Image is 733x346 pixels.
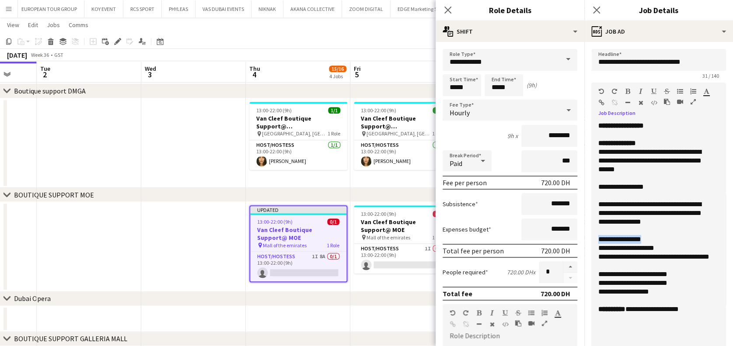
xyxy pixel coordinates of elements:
[476,309,482,316] button: Bold
[664,98,670,105] button: Paste as plain text
[443,200,478,208] label: Subsistence
[638,99,644,106] button: Clear Formatting
[14,0,84,17] button: EUROPEAN TOUR GROUP
[329,66,346,72] span: 15/16
[256,107,292,114] span: 13:00-22:00 (9h)
[541,289,570,298] div: 720.00 DH
[555,309,561,316] button: Text Color
[541,178,570,187] div: 720.00 DH
[123,0,162,17] button: RCS SPORT
[651,88,657,95] button: Underline
[476,321,482,328] button: Horizontal Line
[250,252,346,281] app-card-role: Host/Hostess1I8A0/113:00-22:00 (9h)
[65,19,92,31] a: Comms
[40,65,50,73] span: Tue
[366,130,432,137] span: [GEOGRAPHIC_DATA], [GEOGRAPHIC_DATA]
[584,4,733,16] h3: Job Details
[507,132,518,140] div: 9h x
[677,98,683,105] button: Insert video
[598,99,604,106] button: Insert Link
[690,88,696,95] button: Ordered List
[443,289,472,298] div: Total fee
[432,130,445,137] span: 1 Role
[584,21,733,42] div: Job Ad
[651,99,657,106] button: HTML Code
[29,52,51,58] span: Week 36
[328,130,340,137] span: 1 Role
[507,268,535,276] div: 720.00 DH x
[354,65,361,73] span: Fri
[703,88,709,95] button: Text Color
[353,69,361,80] span: 5
[541,246,570,255] div: 720.00 DH
[39,69,50,80] span: 2
[361,107,396,114] span: 13:00-22:00 (9h)
[527,81,537,89] div: (9h)
[433,107,445,114] span: 1/1
[515,309,521,316] button: Strikethrough
[327,218,339,225] span: 0/1
[14,334,127,343] div: BOUTIQUE SUPPORT GALLERIA MALL
[3,19,23,31] a: View
[450,309,456,316] button: Undo
[251,0,283,17] button: NIKNAK
[7,51,27,59] div: [DATE]
[249,205,347,282] app-job-card: Updated13:00-22:00 (9h)0/1Van Cleef Boutique Support@ MOE Mall of the emirates1 RoleHost/Hostess1...
[262,130,328,137] span: [GEOGRAPHIC_DATA], [GEOGRAPHIC_DATA]
[249,65,260,73] span: Thu
[366,234,410,241] span: Mall of the emirates
[249,140,347,170] app-card-role: Host/Hostess1/113:00-22:00 (9h)[PERSON_NAME]
[354,140,452,170] app-card-role: Host/Hostess1/113:00-22:00 (9h)[PERSON_NAME]
[145,65,156,73] span: Wed
[690,98,696,105] button: Fullscreen
[249,102,347,170] app-job-card: 13:00-22:00 (9h)1/1Van Cleef Boutique Support@ [GEOGRAPHIC_DATA] [GEOGRAPHIC_DATA], [GEOGRAPHIC_D...
[443,225,491,233] label: Expenses budget
[14,294,51,303] div: Dubai Opera
[528,309,534,316] button: Unordered List
[541,320,548,327] button: Fullscreen
[329,73,346,80] div: 4 Jobs
[541,309,548,316] button: Ordered List
[328,107,340,114] span: 1/1
[638,88,644,95] button: Italic
[502,309,508,316] button: Underline
[14,86,86,95] div: Boutique support DMGA
[391,0,458,17] button: EDGE Marketing Service
[677,88,683,95] button: Unordered List
[625,99,631,106] button: Horizontal Line
[443,268,488,276] label: People required
[463,309,469,316] button: Redo
[432,234,445,241] span: 1 Role
[664,88,670,95] button: Strikethrough
[361,211,396,217] span: 13:00-22:00 (9h)
[354,205,452,273] app-job-card: 13:00-22:00 (9h)0/1Van Cleef Boutique Support@ MOE Mall of the emirates1 RoleHost/Hostess1I0/113:...
[598,88,604,95] button: Undo
[354,114,452,130] h3: Van Cleef Boutique Support@ [GEOGRAPHIC_DATA]
[563,261,577,273] button: Increase
[443,246,504,255] div: Total fee per person
[450,108,470,117] span: Hourly
[250,226,346,242] h3: Van Cleef Boutique Support@ MOE
[327,242,339,249] span: 1 Role
[354,244,452,273] app-card-role: Host/Hostess1I0/113:00-22:00 (9h)
[611,88,618,95] button: Redo
[14,190,94,199] div: BOUTIQUE SUPPORT MOE
[433,211,445,217] span: 0/1
[24,19,42,31] a: Edit
[54,52,63,58] div: GST
[436,21,584,42] div: Shift
[84,0,123,17] button: KOY EVENT
[248,69,260,80] span: 4
[143,69,156,80] span: 3
[250,206,346,213] div: Updated
[162,0,195,17] button: PHYLEAS
[43,19,63,31] a: Jobs
[450,159,462,168] span: Paid
[195,0,251,17] button: VAS DUBAI EVENTS
[443,178,487,187] div: Fee per person
[47,21,60,29] span: Jobs
[342,0,391,17] button: ZOOM DIGITAL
